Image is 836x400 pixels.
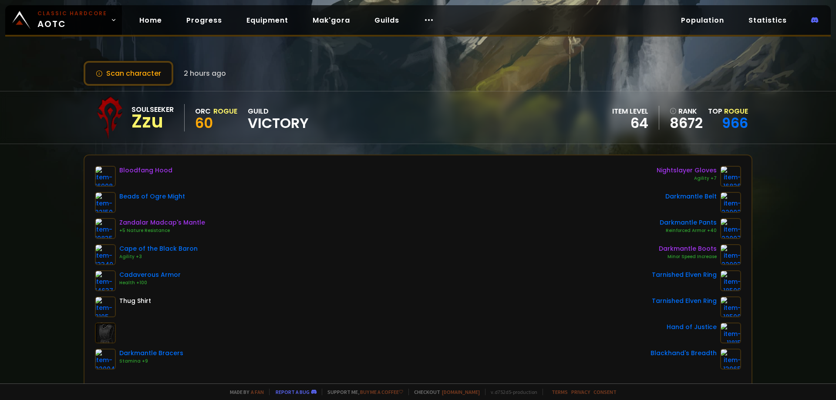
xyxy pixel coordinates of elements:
div: Rogue [213,106,237,117]
span: 2 hours ago [184,68,226,79]
button: Scan character [84,61,173,86]
a: Terms [552,389,568,395]
div: Darkmantle Belt [665,192,717,201]
img: item-22003 [720,244,741,265]
img: item-19835 [95,218,116,239]
a: Home [132,11,169,29]
a: Guilds [367,11,406,29]
a: Report a bug [276,389,310,395]
img: item-22007 [720,218,741,239]
div: Zandalar Madcap's Mantle [119,218,205,227]
div: Reinforced Armor +40 [660,227,717,234]
a: Consent [593,389,617,395]
div: rank [670,106,703,117]
a: Population [674,11,731,29]
div: Tarnished Elven Ring [652,296,717,306]
img: item-11815 [720,323,741,343]
div: Hand of Justice [667,323,717,332]
span: Victory [248,117,309,130]
div: Bloodfang Hood [119,166,172,175]
div: Darkmantle Bracers [119,349,183,358]
span: Rogue [724,106,748,116]
a: Equipment [239,11,295,29]
div: Minor Speed Increase [659,253,717,260]
div: 64 [612,117,648,130]
a: Classic HardcoreAOTC [5,5,122,35]
div: Health +100 [119,279,181,286]
div: Stamina +9 [119,358,183,365]
div: Darkmantle Pants [660,218,717,227]
div: Cadaverous Armor [119,270,181,279]
img: item-18500 [720,270,741,291]
a: a fan [251,389,264,395]
div: Thug Shirt [119,296,151,306]
span: Checkout [408,389,480,395]
img: item-13340 [95,244,116,265]
div: Nightslayer Gloves [657,166,717,175]
img: item-2105 [95,296,116,317]
a: Mak'gora [306,11,357,29]
a: 8672 [670,117,703,130]
div: Top [708,106,748,117]
span: Support me, [322,389,403,395]
a: Privacy [571,389,590,395]
div: Agility +3 [119,253,198,260]
img: item-18500 [720,296,741,317]
div: Cape of the Black Baron [119,244,198,253]
img: item-22002 [720,192,741,213]
div: Tarnished Elven Ring [652,270,717,279]
img: item-16908 [95,166,116,187]
div: Zzu [131,115,174,128]
a: 966 [722,113,748,133]
span: 60 [195,113,213,133]
div: +5 Nature Resistance [119,227,205,234]
img: item-16826 [720,166,741,187]
div: Agility +7 [657,175,717,182]
img: item-22150 [95,192,116,213]
div: Orc [195,106,211,117]
a: Progress [179,11,229,29]
div: guild [248,106,309,130]
img: item-14637 [95,270,116,291]
div: Soulseeker [131,104,174,115]
span: AOTC [37,10,107,30]
div: Darkmantle Boots [659,244,717,253]
div: Beads of Ogre Might [119,192,185,201]
a: Statistics [742,11,794,29]
span: Made by [225,389,264,395]
span: v. d752d5 - production [485,389,537,395]
small: Classic Hardcore [37,10,107,17]
a: [DOMAIN_NAME] [442,389,480,395]
div: Blackhand's Breadth [651,349,717,358]
div: item level [612,106,648,117]
a: Buy me a coffee [360,389,403,395]
img: item-22004 [95,349,116,370]
img: item-13965 [720,349,741,370]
